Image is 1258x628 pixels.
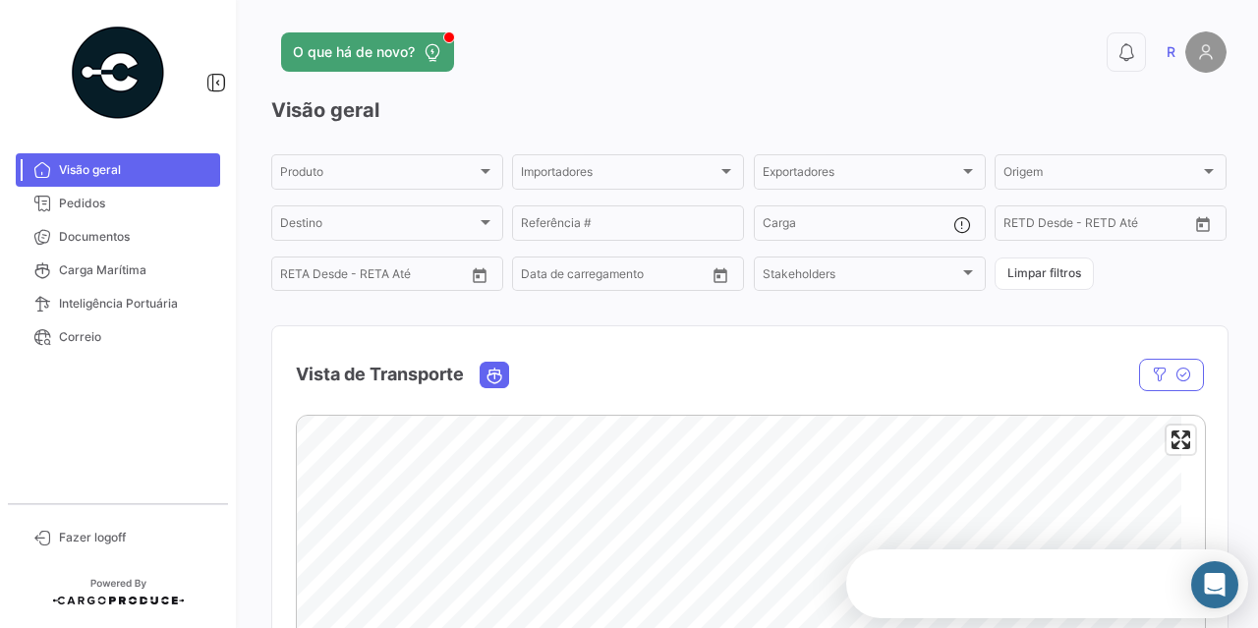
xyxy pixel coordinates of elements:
button: O que há de novo? [281,32,454,72]
span: Stakeholders [763,270,959,284]
span: Origem [1003,168,1200,182]
a: Visão geral [16,153,220,187]
input: Até [296,270,384,284]
span: Exportadores [763,168,959,182]
input: Desde [1003,219,1005,233]
h4: Vista de Transporte [296,361,464,388]
button: Open calendar [465,260,494,290]
span: Pedidos [59,195,212,212]
button: Enter fullscreen [1167,426,1195,454]
button: Limpar filtros [995,257,1094,290]
button: Open calendar [706,260,735,290]
input: Desde [521,270,523,284]
span: Inteligência Portuária [59,295,212,313]
a: Carga Marítima [16,254,220,287]
div: Abrir Intercom Messenger [1191,561,1238,608]
span: Correio [59,328,212,346]
a: Correio [16,320,220,354]
a: Pedidos [16,187,220,220]
span: Produto [280,168,477,182]
span: O que há de novo? [293,42,415,62]
span: Fazer logoff [59,529,212,546]
span: R [1167,42,1175,62]
button: Open calendar [1188,209,1218,239]
input: Até [537,270,625,284]
img: powered-by.png [69,24,167,122]
iframe: Intercom live chat discovery launcher [846,549,1248,618]
span: Documentos [59,228,212,246]
a: Inteligência Portuária [16,287,220,320]
input: Desde [280,270,282,284]
span: Carga Marítima [59,261,212,279]
h3: Visão geral [271,96,1227,124]
button: Ocean [481,363,508,387]
img: placeholder-user.png [1185,31,1227,73]
a: Documentos [16,220,220,254]
span: Visão geral [59,161,212,179]
span: Destino [280,219,477,233]
input: Até [1019,219,1108,233]
span: Importadores [521,168,717,182]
